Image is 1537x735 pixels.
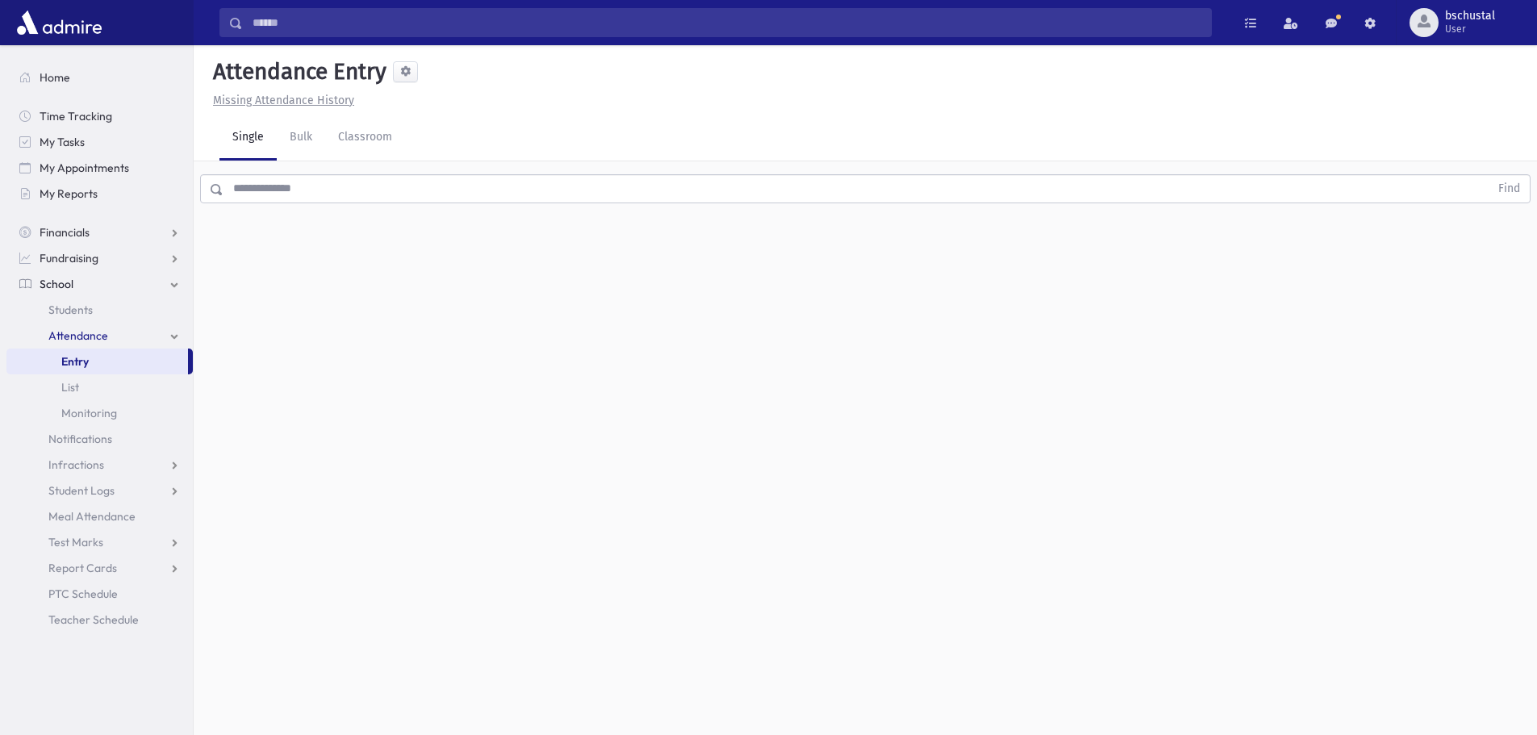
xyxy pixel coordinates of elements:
span: Entry [61,354,89,369]
a: Home [6,65,193,90]
a: Monitoring [6,400,193,426]
span: Time Tracking [40,109,112,123]
a: Student Logs [6,478,193,503]
a: Single [219,115,277,161]
span: Meal Attendance [48,509,136,524]
span: Teacher Schedule [48,612,139,627]
a: Bulk [277,115,325,161]
a: Notifications [6,426,193,452]
a: Missing Attendance History [207,94,354,107]
span: Attendance [48,328,108,343]
span: My Reports [40,186,98,201]
span: Report Cards [48,561,117,575]
h5: Attendance Entry [207,58,386,86]
a: Fundraising [6,245,193,271]
a: Students [6,297,193,323]
span: Fundraising [40,251,98,265]
a: PTC Schedule [6,581,193,607]
a: Test Marks [6,529,193,555]
a: Entry [6,349,188,374]
span: bschustal [1445,10,1495,23]
a: My Tasks [6,129,193,155]
span: Students [48,303,93,317]
a: List [6,374,193,400]
input: Search [243,8,1211,37]
a: Report Cards [6,555,193,581]
a: Classroom [325,115,405,161]
span: User [1445,23,1495,35]
span: My Tasks [40,135,85,149]
span: Notifications [48,432,112,446]
img: AdmirePro [13,6,106,39]
span: Infractions [48,457,104,472]
a: Time Tracking [6,103,193,129]
span: Financials [40,225,90,240]
span: PTC Schedule [48,587,118,601]
span: School [40,277,73,291]
span: Home [40,70,70,85]
a: Teacher Schedule [6,607,193,633]
button: Find [1489,175,1530,203]
span: Student Logs [48,483,115,498]
a: My Appointments [6,155,193,181]
span: List [61,380,79,395]
a: Attendance [6,323,193,349]
span: Monitoring [61,406,117,420]
u: Missing Attendance History [213,94,354,107]
a: Financials [6,219,193,245]
a: School [6,271,193,297]
a: My Reports [6,181,193,207]
span: Test Marks [48,535,103,549]
span: My Appointments [40,161,129,175]
a: Meal Attendance [6,503,193,529]
a: Infractions [6,452,193,478]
